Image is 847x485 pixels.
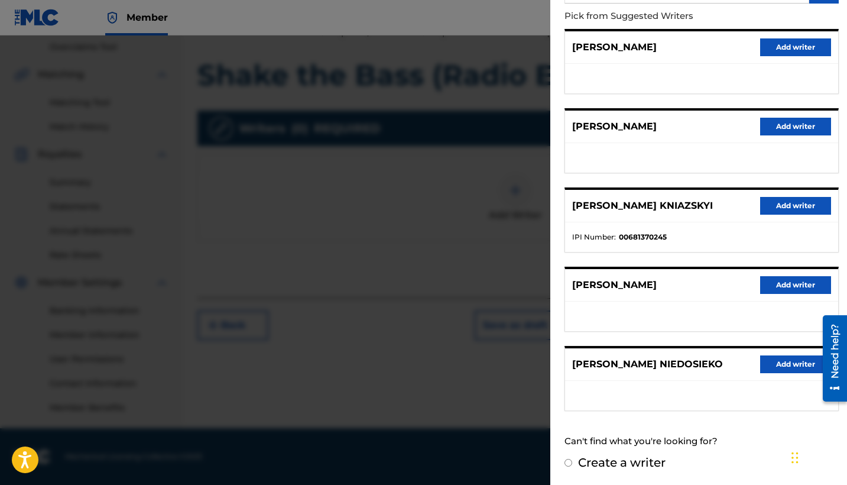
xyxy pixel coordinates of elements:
button: Add writer [760,355,831,373]
div: Перетягти [791,440,799,476]
p: [PERSON_NAME] [572,40,657,54]
iframe: Resource Center [814,310,847,408]
p: [PERSON_NAME] KNIAZSKYI [572,199,713,213]
button: Add writer [760,197,831,215]
p: [PERSON_NAME] [572,119,657,134]
strong: 00681370245 [619,232,667,242]
p: [PERSON_NAME] [572,278,657,292]
span: IPI Number : [572,232,616,242]
button: Add writer [760,38,831,56]
div: Віджет чату [788,428,847,485]
img: MLC Logo [14,9,60,26]
label: Create a writer [578,455,666,470]
iframe: Chat Widget [788,428,847,485]
div: Can't find what you're looking for? [564,429,839,454]
img: Top Rightsholder [105,11,119,25]
button: Add writer [760,276,831,294]
span: Member [126,11,168,24]
p: [PERSON_NAME] NIEDOSIEKO [572,357,723,371]
button: Add writer [760,118,831,135]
